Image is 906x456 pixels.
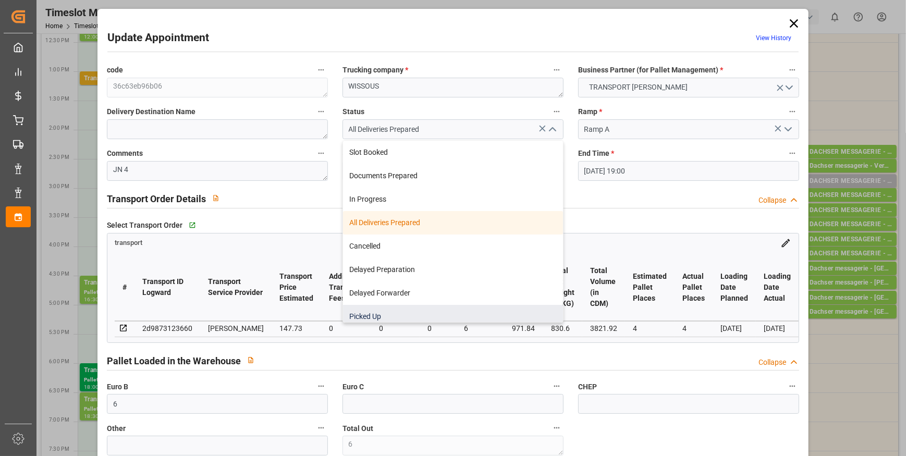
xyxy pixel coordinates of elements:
div: Collapse [758,195,786,206]
span: Status [342,106,364,117]
button: Other [314,421,328,435]
div: Cancelled [343,235,563,258]
th: # [115,254,134,321]
h2: Pallet Loaded in the Warehouse [107,354,241,368]
th: Loading Date Actual [756,254,799,321]
h2: Update Appointment [107,30,209,46]
span: code [107,65,123,76]
span: Total Out [342,423,373,434]
input: Type to search/select [578,119,799,139]
span: CHEP [578,381,597,392]
input: DD-MM-YYYY HH:MM [578,161,799,181]
div: 0 [427,322,448,335]
div: [DATE] [720,322,748,335]
span: Euro C [342,381,364,392]
div: 0 [329,322,363,335]
button: code [314,63,328,77]
div: 4 [633,322,667,335]
button: Comments [314,146,328,160]
button: Euro B [314,379,328,393]
a: transport [115,238,142,247]
span: Delivery Destination Name [107,106,195,117]
textarea: 36c63eb96b06 [107,78,328,97]
button: Business Partner (for Pallet Management) * [786,63,799,77]
div: [PERSON_NAME] [208,322,264,335]
div: In Progress [343,188,563,211]
span: Business Partner (for Pallet Management) [578,65,723,76]
span: End Time [578,148,614,159]
input: Type to search/select [342,119,564,139]
h2: Transport Order Details [107,192,206,206]
th: Estimated Pallet Places [625,254,675,321]
button: open menu [578,78,799,97]
div: Collapse [758,357,786,368]
div: Delayed Forwarder [343,281,563,305]
button: CHEP [786,379,799,393]
div: All Deliveries Prepared [343,211,563,235]
div: 6 [464,322,496,335]
th: Transport Price Estimated [272,254,321,321]
button: Ramp * [786,105,799,118]
button: Total Out [550,421,564,435]
button: Trucking company * [550,63,564,77]
div: Documents Prepared [343,164,563,188]
button: Status [550,105,564,118]
th: Actual Pallet Places [675,254,713,321]
span: Select Transport Order [107,220,182,231]
button: View description [206,188,226,208]
th: Additional Transport Fees [321,254,371,321]
button: Euro C [550,379,564,393]
div: Slot Booked [343,141,563,164]
span: Other [107,423,126,434]
span: Ramp [578,106,602,117]
div: Delayed Preparation [343,258,563,281]
textarea: WISSOUS [342,78,564,97]
span: Comments [107,148,143,159]
th: Loading Date Planned [713,254,756,321]
div: 147.73 [279,322,313,335]
button: close menu [544,121,559,138]
th: Transport Service Provider [200,254,272,321]
div: 2d9873123660 [142,322,192,335]
div: [DATE] [764,322,791,335]
th: Total Volume (in CDM) [582,254,625,321]
span: Euro B [107,381,128,392]
span: Trucking company [342,65,408,76]
button: End Time * [786,146,799,160]
div: Picked Up [343,305,563,328]
th: Transport ID Logward [134,254,200,321]
textarea: JN 4 [107,161,328,181]
div: 4 [682,322,705,335]
div: 971.84 [512,322,535,335]
div: 3821.92 [590,322,617,335]
button: View description [241,350,261,370]
span: transport [115,239,142,247]
span: TRANSPORT [PERSON_NAME] [584,82,693,93]
div: 830.6 [551,322,574,335]
a: View History [756,34,791,42]
button: Delivery Destination Name [314,105,328,118]
textarea: 6 [342,436,564,455]
div: 0 [379,322,412,335]
button: open menu [779,121,795,138]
